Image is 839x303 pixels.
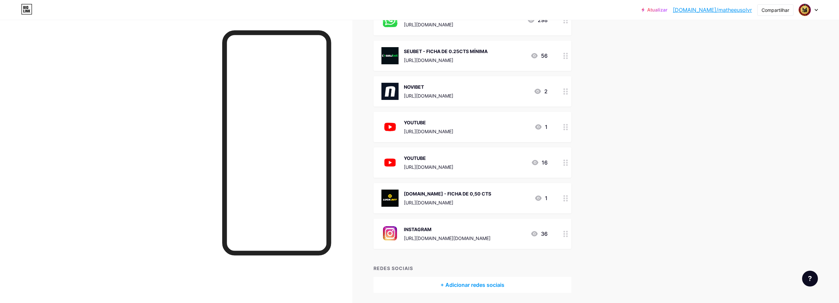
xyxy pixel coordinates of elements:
font: [URL][DOMAIN_NAME] [404,200,453,205]
font: 56 [541,52,548,59]
font: YOUTUBE [404,120,426,125]
font: [URL][DOMAIN_NAME] [404,22,453,27]
img: NOVIBET [381,83,399,100]
font: 16 [542,159,548,166]
font: [URL][DOMAIN_NAME][DOMAIN_NAME] [404,235,491,241]
font: 1 [545,124,548,130]
font: 298 [538,17,548,23]
a: [DOMAIN_NAME]/matheeusolvr [673,6,752,14]
font: 2 [544,88,548,95]
font: YOUTUBE [404,155,426,161]
img: matheeusolvr [798,4,811,16]
img: INSTAGRAM [381,225,399,242]
img: YOUTUBE [381,154,399,171]
font: Compartilhar [762,7,789,13]
img: SEUBET - FICHA DE 0.25CTS MÍNIMA [381,47,399,64]
font: NOVIBET [404,84,424,90]
font: REDES SOCIAIS [374,265,413,271]
img: LUCK.BET - FICHA DE 0,50 CTS [381,190,399,207]
font: + Adicionar redes sociais [440,282,504,288]
font: [URL][DOMAIN_NAME] [404,129,453,134]
font: Atualizar [647,7,668,13]
font: [URL][DOMAIN_NAME] [404,164,453,170]
img: GRUPO DO WHATSAPP [381,12,399,29]
font: INSTAGRAM [404,227,432,232]
font: [URL][DOMAIN_NAME] [404,93,453,99]
font: [URL][DOMAIN_NAME] [404,57,453,63]
font: 36 [541,230,548,237]
font: 1 [545,195,548,201]
img: YOUTUBE [381,118,399,136]
font: SEUBET - FICHA DE 0.25CTS MÍNIMA [404,48,488,54]
font: [DOMAIN_NAME] - FICHA DE 0,50 CTS [404,191,491,197]
font: [DOMAIN_NAME]/matheeusolvr [673,7,752,13]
